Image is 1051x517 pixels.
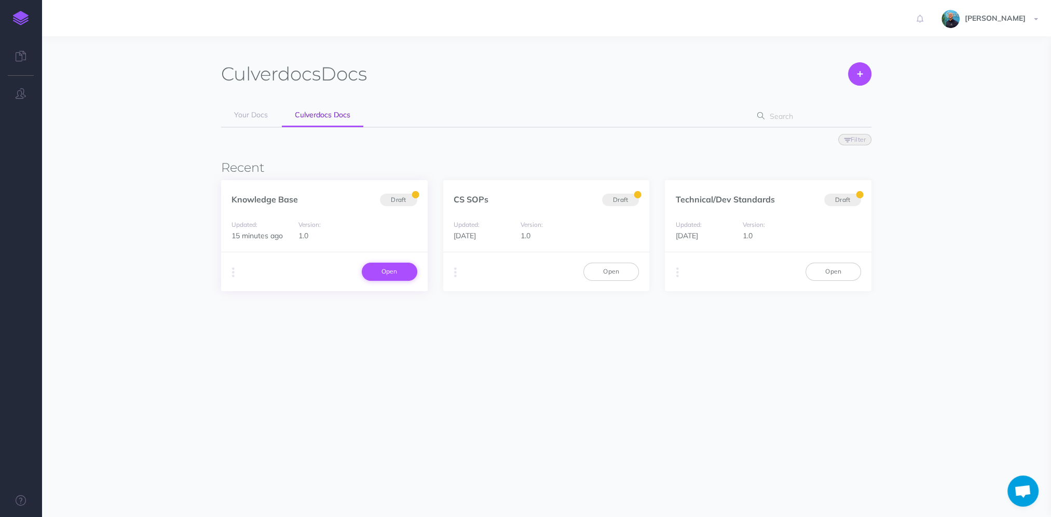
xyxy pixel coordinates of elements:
small: Version: [521,221,543,228]
span: 1.0 [521,231,530,240]
input: Search [767,107,855,126]
a: CS SOPs [454,194,488,205]
img: logo-mark.svg [13,11,29,25]
span: 15 minutes ago [231,231,283,240]
small: Version: [743,221,765,228]
span: Culverdocs Docs [295,110,350,119]
a: Your Docs [221,104,281,127]
span: [DATE] [454,231,476,240]
h3: Recent [221,161,871,174]
span: Culverdocs [221,62,321,85]
span: [PERSON_NAME] [960,13,1031,23]
button: Filter [838,134,871,145]
div: Open chat [1007,475,1039,507]
span: 1.0 [743,231,753,240]
span: [DATE] [675,231,698,240]
a: Culverdocs Docs [282,104,363,127]
h1: Docs [221,62,367,86]
i: More actions [454,265,457,280]
small: Updated: [231,221,257,228]
i: More actions [676,265,678,280]
a: Open [583,263,639,280]
img: 925838e575eb33ea1a1ca055db7b09b0.jpg [941,10,960,28]
small: Updated: [675,221,701,228]
a: Technical/Dev Standards [675,194,774,205]
small: Updated: [454,221,480,228]
span: Your Docs [234,110,268,119]
a: Open [806,263,861,280]
span: 1.0 [298,231,308,240]
i: More actions [232,265,235,280]
a: Open [362,263,417,280]
small: Version: [298,221,321,228]
a: Knowledge Base [231,194,298,205]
